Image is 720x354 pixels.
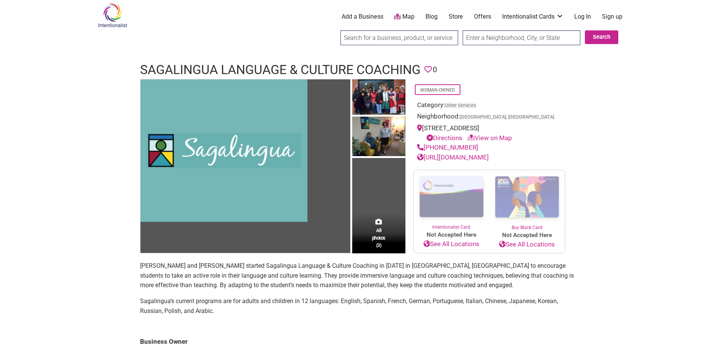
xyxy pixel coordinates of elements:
a: Buy Black Card [489,170,565,231]
a: [PHONE_NUMBER] [417,144,478,151]
a: [URL][DOMAIN_NAME] [417,153,489,161]
span: Not Accepted Here [414,231,489,239]
div: Category: [417,100,561,112]
a: Blog [425,13,438,21]
img: Sagalingua Language & Culture Coaching [352,79,405,117]
h1: Sagalingua Language & Culture Coaching [140,61,421,79]
a: Store [449,13,463,21]
img: Sagalingua Language & Culture Coaching [140,79,307,222]
button: Search [585,30,618,44]
input: Enter a Neighborhood, City, or State [463,30,580,45]
a: Directions [427,134,462,142]
a: Map [394,13,414,21]
span: [GEOGRAPHIC_DATA], [GEOGRAPHIC_DATA] [460,115,554,120]
a: Sign up [602,13,622,21]
a: Intentionalist Card [414,170,489,231]
span: Not Accepted Here [489,231,565,240]
span: 0 [433,64,437,76]
a: Offers [474,13,491,21]
img: Sagalingua Language & Culture Coaching [352,117,405,158]
a: See All Locations [489,240,565,250]
a: Add a Business [342,13,383,21]
p: Sagalingua’s current programs are for adults and children in 12 languages: English, Spanish, Fren... [140,296,580,316]
img: Buy Black Card [489,170,565,224]
a: Log In [574,13,591,21]
img: Intentionalist [95,3,131,28]
span: All photos (3) [372,227,386,248]
a: See All Locations [414,239,489,249]
div: Neighborhood: [417,112,561,123]
img: Intentionalist Card [414,170,489,224]
a: Other Services [445,103,476,108]
a: Intentionalist Cards [502,13,564,21]
div: [STREET_ADDRESS] [417,123,561,143]
input: Search for a business, product, or service [340,30,458,45]
a: View on Map [468,134,512,142]
p: [PERSON_NAME] and [PERSON_NAME] started Sagalingua Language & Culture Coaching in [DATE] in [GEOG... [140,261,580,290]
a: Woman-Owned [420,87,455,93]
